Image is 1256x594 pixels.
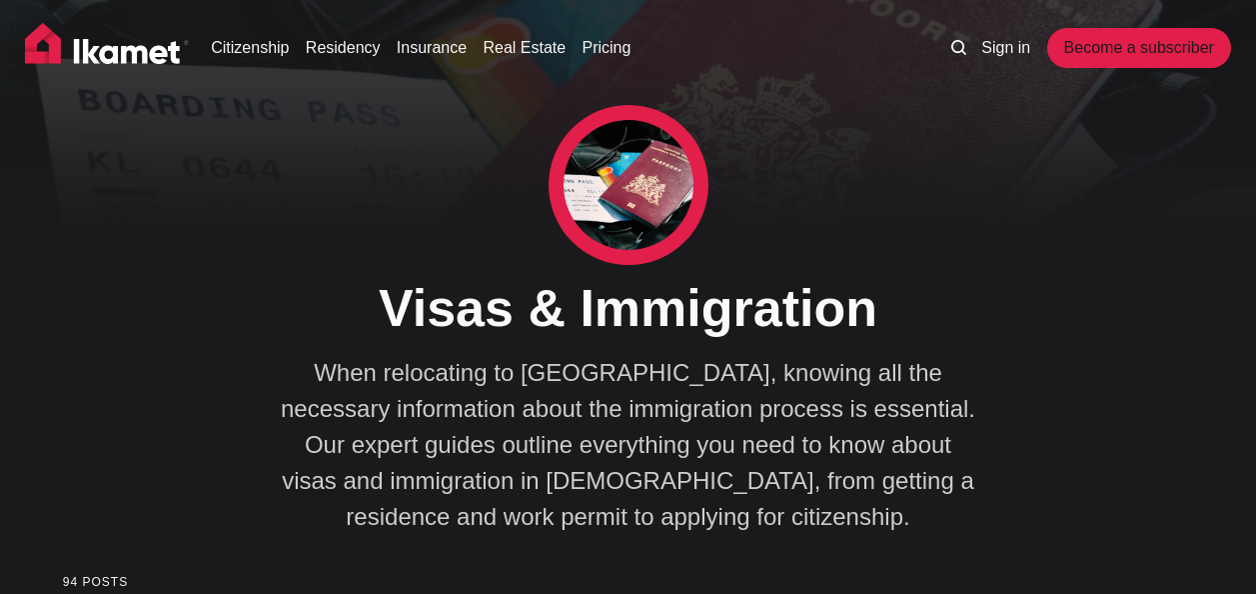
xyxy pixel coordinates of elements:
img: Visas & Immigration [564,120,693,250]
a: Pricing [583,36,631,60]
a: Sign in [981,36,1030,60]
a: Citizenship [211,36,289,60]
a: Become a subscriber [1047,28,1231,68]
a: Residency [306,36,381,60]
small: 94 posts [63,576,1193,589]
p: When relocating to [GEOGRAPHIC_DATA], knowing all the necessary information about the immigration... [279,355,978,535]
img: Ikamet home [25,23,189,73]
a: Insurance [397,36,467,60]
a: Real Estate [483,36,566,60]
h1: Visas & Immigration [259,277,998,339]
